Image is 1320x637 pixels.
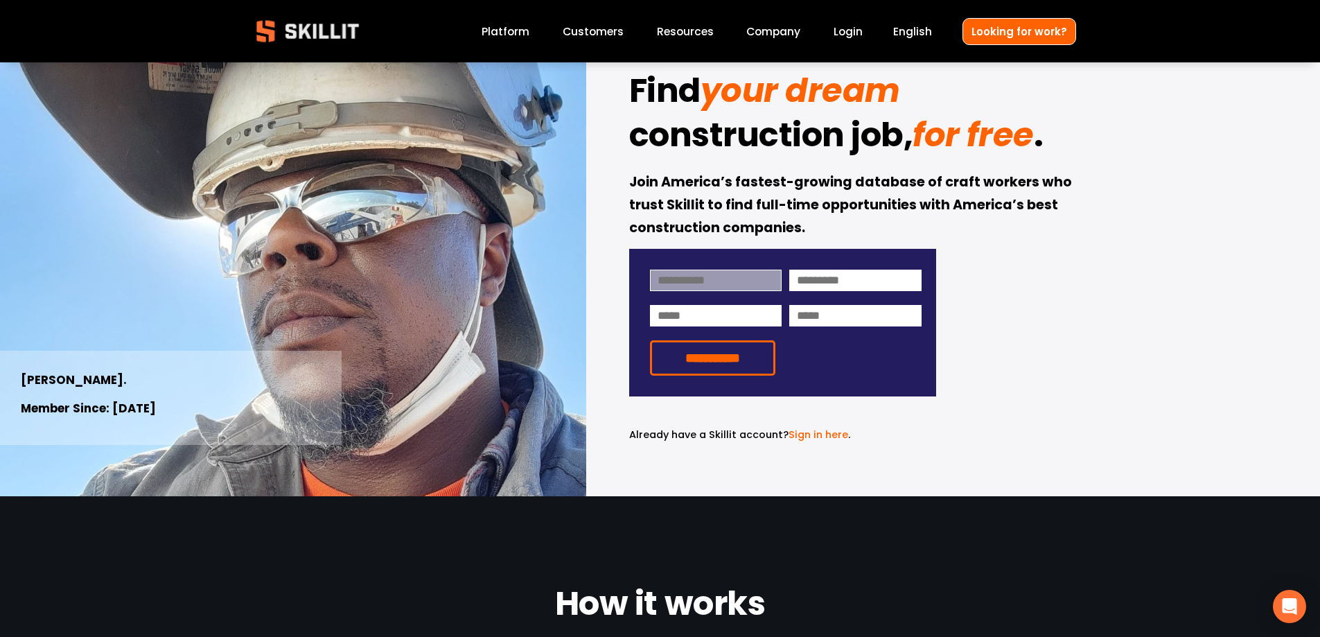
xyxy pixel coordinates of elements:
em: for free [913,112,1033,158]
strong: construction job, [629,110,913,166]
a: Looking for work? [962,18,1076,45]
em: your dream [701,67,900,114]
a: Sign in here [789,428,848,442]
div: language picker [893,22,932,41]
strong: How it works [555,578,765,635]
strong: [PERSON_NAME]. [21,371,127,391]
span: Resources [657,24,714,40]
img: Skillit [245,10,371,52]
a: folder dropdown [657,22,714,41]
strong: . [1034,110,1044,166]
strong: Find [629,65,701,122]
strong: Join America’s fastest-growing database of craft workers who trust Skillit to find full-time oppo... [629,172,1075,240]
span: English [893,24,932,40]
p: . [629,427,936,443]
a: Customers [563,22,624,41]
div: Open Intercom Messenger [1273,590,1306,623]
a: Platform [482,22,529,41]
a: Company [746,22,800,41]
span: Already have a Skillit account? [629,428,789,442]
a: Login [834,22,863,41]
strong: Member Since: [DATE] [21,399,156,419]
